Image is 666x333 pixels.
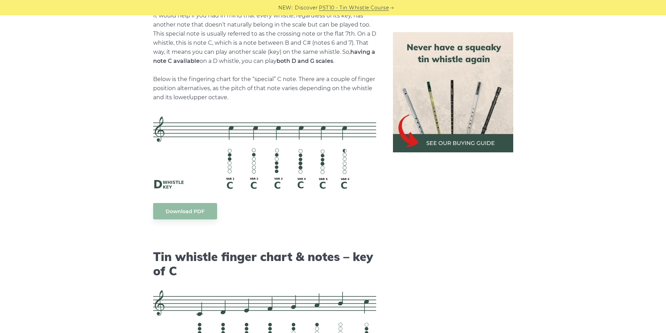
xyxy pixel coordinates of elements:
p: It would help if you had in mind that every whistle, regardless of its key, has another note that... [153,11,376,102]
img: tin whistle buying guide [393,32,513,152]
span: Discover [295,4,318,12]
strong: both D and G scales [277,58,333,64]
a: Download PDF [153,203,217,219]
a: PST10 - Tin Whistle Course [319,4,389,12]
h2: Tin whistle finger chart & notes – key of C [153,250,376,278]
img: C natural fingering on D whistle [153,116,376,189]
span: NEW: [278,4,293,12]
